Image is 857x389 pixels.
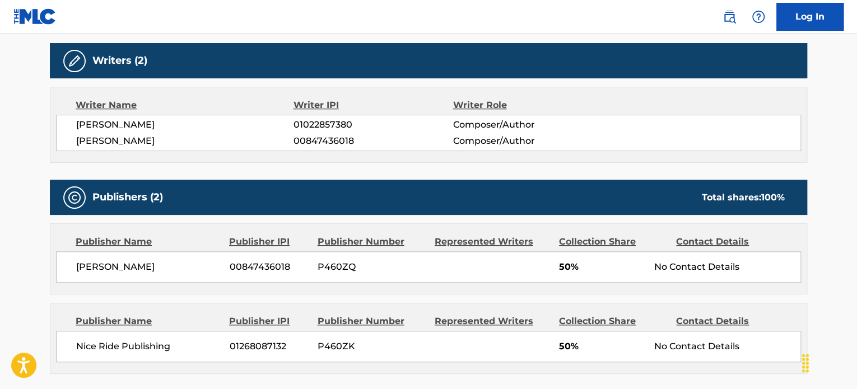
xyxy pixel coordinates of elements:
[230,260,309,274] span: 00847436018
[229,315,309,328] div: Publisher IPI
[76,340,221,353] span: Nice Ride Publishing
[318,340,426,353] span: P460ZK
[453,134,598,148] span: Composer/Author
[559,260,646,274] span: 50%
[761,192,785,203] span: 100 %
[723,10,736,24] img: search
[559,235,668,249] div: Collection Share
[92,191,163,204] h5: Publishers (2)
[294,99,453,112] div: Writer IPI
[676,235,785,249] div: Contact Details
[747,6,770,28] div: Help
[294,118,453,132] span: 01022857380
[453,99,598,112] div: Writer Role
[68,191,81,204] img: Publishers
[68,54,81,68] img: Writers
[317,315,426,328] div: Publisher Number
[676,315,785,328] div: Contact Details
[76,134,294,148] span: [PERSON_NAME]
[559,315,668,328] div: Collection Share
[294,134,453,148] span: 00847436018
[654,260,800,274] div: No Contact Details
[801,335,857,389] iframe: Chat Widget
[435,235,551,249] div: Represented Writers
[76,118,294,132] span: [PERSON_NAME]
[318,260,426,274] span: P460ZQ
[76,260,221,274] span: [PERSON_NAME]
[76,99,294,112] div: Writer Name
[76,315,221,328] div: Publisher Name
[317,235,426,249] div: Publisher Number
[13,8,57,25] img: MLC Logo
[453,118,598,132] span: Composer/Author
[435,315,551,328] div: Represented Writers
[92,54,147,67] h5: Writers (2)
[230,340,309,353] span: 01268087132
[654,340,800,353] div: No Contact Details
[229,235,309,249] div: Publisher IPI
[776,3,844,31] a: Log In
[559,340,646,353] span: 50%
[752,10,765,24] img: help
[702,191,785,204] div: Total shares:
[718,6,740,28] a: Public Search
[76,235,221,249] div: Publisher Name
[797,346,814,380] div: Drag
